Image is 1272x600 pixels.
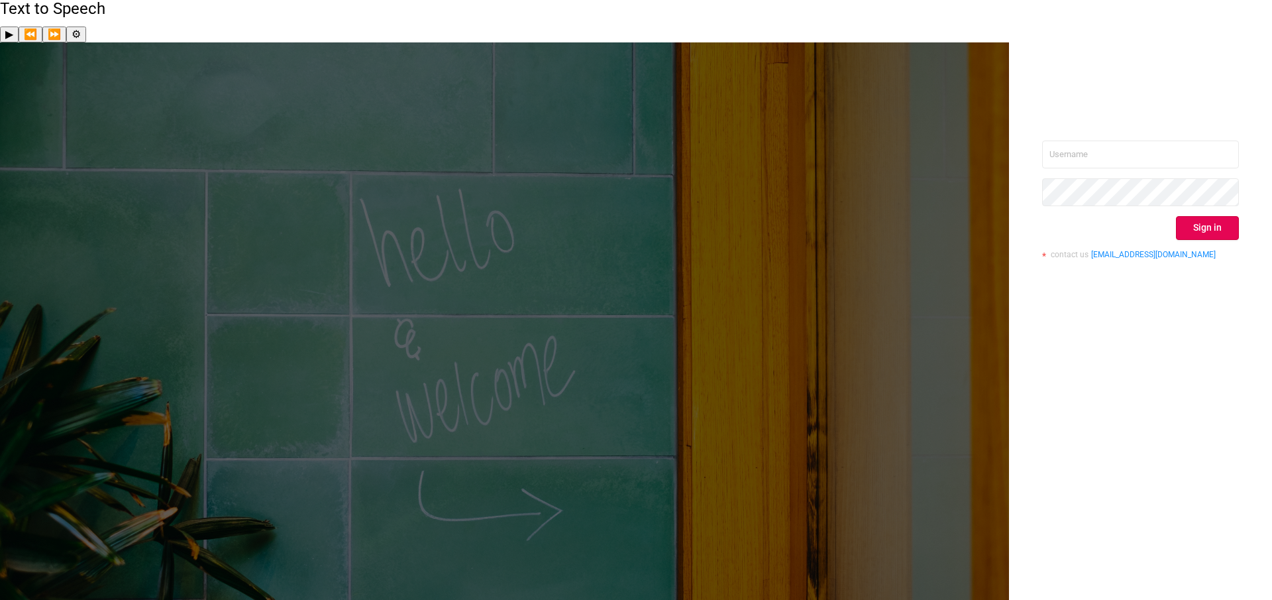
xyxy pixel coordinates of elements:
input: Username [1042,141,1239,168]
button: Settings [66,27,86,42]
span: contact us [1051,250,1088,259]
button: Sign in [1176,216,1239,240]
button: Forward [42,27,66,42]
a: [EMAIL_ADDRESS][DOMAIN_NAME] [1091,250,1216,259]
button: Previous [19,27,42,42]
